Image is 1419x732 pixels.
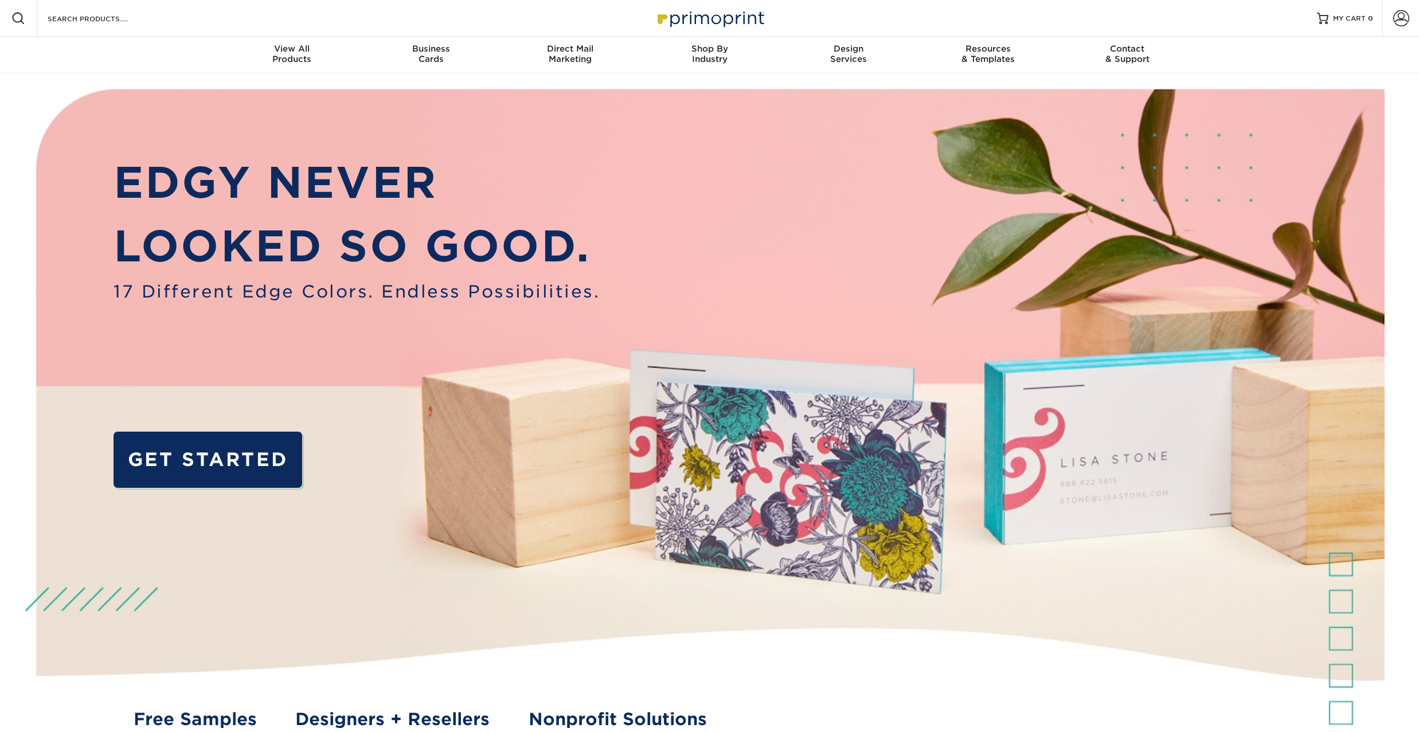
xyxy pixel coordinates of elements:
[652,6,767,30] img: Primoprint
[779,44,918,54] span: Design
[114,432,302,488] a: GET STARTED
[1368,14,1373,22] span: 0
[640,44,779,64] div: Industry
[361,44,501,54] span: Business
[1058,44,1197,64] div: & Support
[222,44,362,64] div: Products
[114,151,600,214] p: EDGY NEVER
[114,279,600,304] span: 17 Different Edge Colors. Endless Possibilities.
[1333,14,1366,24] span: MY CART
[501,44,640,64] div: Marketing
[222,37,362,73] a: View AllProducts
[1058,37,1197,73] a: Contact& Support
[640,44,779,54] span: Shop By
[134,706,257,732] a: Free Samples
[501,37,640,73] a: Direct MailMarketing
[114,214,600,278] p: LOOKED SO GOOD.
[918,44,1058,64] div: & Templates
[295,706,490,732] a: Designers + Resellers
[918,44,1058,54] span: Resources
[529,706,707,732] a: Nonprofit Solutions
[640,37,779,73] a: Shop ByIndustry
[501,44,640,54] span: Direct Mail
[779,37,918,73] a: DesignServices
[918,37,1058,73] a: Resources& Templates
[46,11,158,25] input: SEARCH PRODUCTS.....
[779,44,918,64] div: Services
[222,44,362,54] span: View All
[361,37,501,73] a: BusinessCards
[1058,44,1197,54] span: Contact
[361,44,501,64] div: Cards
